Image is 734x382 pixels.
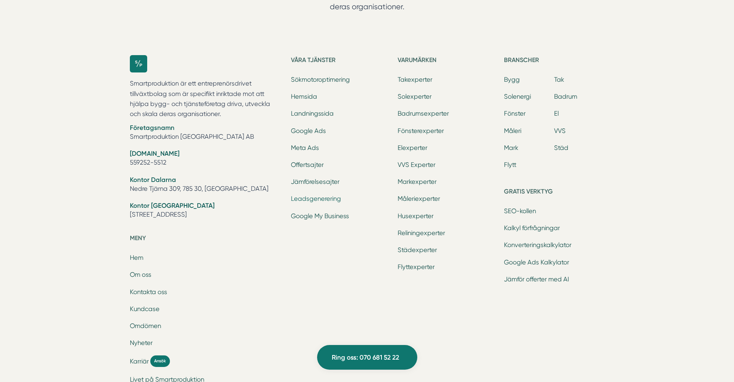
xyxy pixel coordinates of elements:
a: El [554,110,559,117]
a: Google Ads Kalkylator [504,259,569,266]
span: Ansök [150,355,170,367]
a: Mark [504,144,518,151]
li: 559252-5512 [130,149,282,169]
a: Google Ads [291,127,326,135]
a: Offertsajter [291,161,324,168]
li: Nedre Tjärna 309, 785 30, [GEOGRAPHIC_DATA] [130,175,282,195]
strong: Företagsnamn [130,124,175,131]
a: Kalkyl förfrågningar [504,224,560,232]
h5: Våra tjänster [291,55,391,67]
a: Städ [554,144,568,151]
h5: Meny [130,233,282,246]
a: Elexperter [398,144,427,151]
a: Fönster [504,110,526,117]
a: Jämförelsesajter [291,178,339,185]
a: Badrumsexperter [398,110,449,117]
a: Meta Ads [291,144,319,151]
li: [STREET_ADDRESS] [130,201,282,221]
a: SEO-kollen [504,207,536,215]
a: Tak [554,76,564,83]
h5: Gratis verktyg [504,187,604,199]
a: Solexperter [398,93,432,100]
a: Sökmotoroptimering [291,76,350,83]
a: Jämför offerter med AI [504,276,569,283]
a: Solenergi [504,93,531,100]
a: Landningssida [291,110,334,117]
a: Markexperter [398,178,437,185]
a: Måleri [504,127,521,135]
a: Husexperter [398,212,433,220]
strong: Kontor [GEOGRAPHIC_DATA] [130,202,215,209]
a: Leadsgenerering [291,195,341,202]
strong: Kontor Dalarna [130,176,176,183]
a: Hem [130,254,143,261]
a: Städexperter [398,246,437,254]
p: Smartproduktion är ett entreprenörsdrivet tillväxtbolag som är specifikt inriktade mot att hjälpa... [130,79,282,119]
a: VVS [554,127,566,135]
a: Kundcase [130,305,160,313]
a: Ring oss: 070 681 52 22 [317,345,417,370]
a: Flyttexperter [398,263,435,271]
h5: Varumärken [398,55,498,67]
a: Flytt [504,161,516,168]
a: Nyheter [130,339,153,347]
a: Bygg [504,76,520,83]
a: Måleriexperter [398,195,440,202]
a: Badrum [554,93,577,100]
a: Konverteringskalkylator [504,241,571,249]
strong: [DOMAIN_NAME] [130,150,180,157]
a: Om oss [130,271,151,278]
a: Takexperter [398,76,432,83]
span: Ring oss: 070 681 52 22 [332,352,399,363]
h5: Branscher [504,55,604,67]
a: Karriär Ansök [130,355,282,367]
a: Fönsterexperter [398,127,444,135]
a: Kontakta oss [130,288,167,296]
a: Hemsida [291,93,317,100]
a: VVS Experter [398,161,435,168]
a: Omdömen [130,322,161,330]
a: Google My Business [291,212,349,220]
li: Smartproduktion [GEOGRAPHIC_DATA] AB [130,123,282,143]
span: Karriär [130,357,149,366]
a: Reliningexperter [398,229,445,237]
